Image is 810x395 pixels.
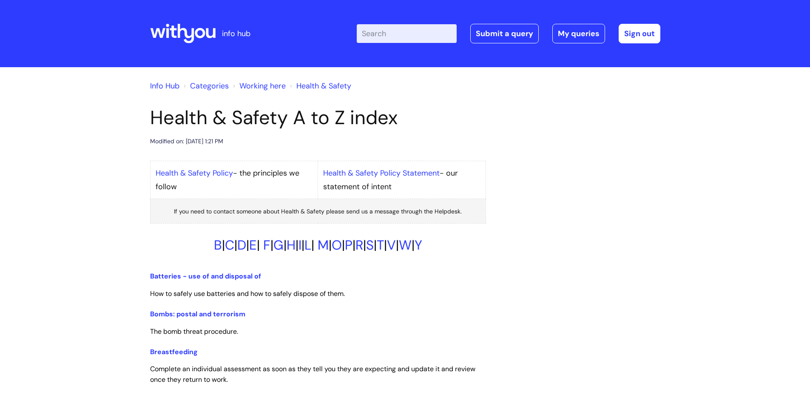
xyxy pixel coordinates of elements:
[366,236,374,254] a: S
[239,81,286,91] a: Working here
[156,168,233,178] a: Health & Safety Policy
[150,364,475,384] span: Complete an individual assessment as soon as they tell you they are expecting and update it and r...
[231,79,286,93] li: Working here
[263,236,270,254] a: F
[237,236,246,254] a: D
[296,81,351,91] a: Health & Safety
[357,24,660,43] div: | -
[190,81,229,91] a: Categories
[399,236,412,254] a: W
[182,79,229,93] li: Solution home
[150,327,238,336] span: The bomb threat procedure.
[470,24,539,43] a: Submit a query
[150,81,179,91] a: Info Hub
[288,79,351,93] li: Health & Safety
[150,272,261,281] a: Batteries - use of and disposal of
[323,168,440,178] a: Health & Safety Policy Statement
[150,136,223,147] div: Modified on: [DATE] 1:21 PM
[150,310,245,318] a: Bombs: postal and terrorism
[318,161,486,199] td: - our statement of intent
[150,347,198,356] a: Breastfeeding
[355,236,363,254] a: R
[332,236,342,254] a: O
[150,106,486,129] h1: Health & Safety A to Z index
[357,24,457,43] input: Search
[415,236,422,254] a: Y
[150,289,345,298] span: How to safely use batteries and how to safely dispose of them.
[552,24,605,43] a: My queries
[225,236,234,254] a: C
[298,236,301,254] a: I
[273,236,284,254] a: G
[304,236,311,254] a: L
[287,236,296,254] a: H
[150,161,318,199] td: - the principles we follow
[345,236,352,254] a: P
[619,24,660,43] a: Sign out
[150,237,486,253] h2: | | | | | | | | | | | | | | | | |
[174,207,462,215] span: If you need to contact someone about Health & Safety please send us a message through the Helpdesk.
[214,236,222,254] a: B
[377,236,384,254] a: T
[222,27,250,40] p: info hub
[387,236,396,254] a: V
[318,236,329,254] a: M
[249,236,257,254] a: E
